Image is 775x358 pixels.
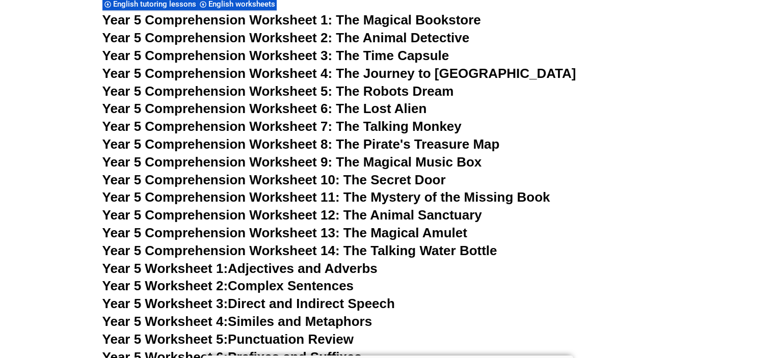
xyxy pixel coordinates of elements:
[102,314,372,329] a: Year 5 Worksheet 4:Similes and Metaphors
[102,332,228,347] span: Year 5 Worksheet 5:
[102,261,378,276] a: Year 5 Worksheet 1:Adjectives and Adverbs
[102,48,449,63] a: Year 5 Comprehension Worksheet 3: The Time Capsule
[102,278,228,293] span: Year 5 Worksheet 2:
[102,136,500,152] a: Year 5 Comprehension Worksheet 8: The Pirate's Treasure Map
[102,66,576,81] a: Year 5 Comprehension Worksheet 4: The Journey to [GEOGRAPHIC_DATA]
[102,296,228,311] span: Year 5 Worksheet 3:
[102,314,228,329] span: Year 5 Worksheet 4:
[102,154,482,170] a: Year 5 Comprehension Worksheet 9: The Magical Music Box
[102,296,395,311] a: Year 5 Worksheet 3:Direct and Indirect Speech
[102,278,354,293] a: Year 5 Worksheet 2:Complex Sentences
[102,243,497,258] a: Year 5 Comprehension Worksheet 14: The Talking Water Bottle
[605,243,775,358] iframe: Chat Widget
[102,30,470,45] a: Year 5 Comprehension Worksheet 2: The Animal Detective
[102,332,354,347] a: Year 5 Worksheet 5:Punctuation Review
[102,84,454,99] a: Year 5 Comprehension Worksheet 5: The Robots Dream
[102,172,446,187] a: Year 5 Comprehension Worksheet 10: The Secret Door
[102,189,550,205] a: Year 5 Comprehension Worksheet 11: The Mystery of the Missing Book
[102,101,427,116] a: Year 5 Comprehension Worksheet 6: The Lost Alien
[102,119,462,134] a: Year 5 Comprehension Worksheet 7: The Talking Monkey
[102,261,228,276] span: Year 5 Worksheet 1:
[102,207,482,223] a: Year 5 Comprehension Worksheet 12: The Animal Sanctuary
[102,225,467,240] a: Year 5 Comprehension Worksheet 13: The Magical Amulet
[102,12,481,27] a: Year 5 Comprehension Worksheet 1: The Magical Bookstore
